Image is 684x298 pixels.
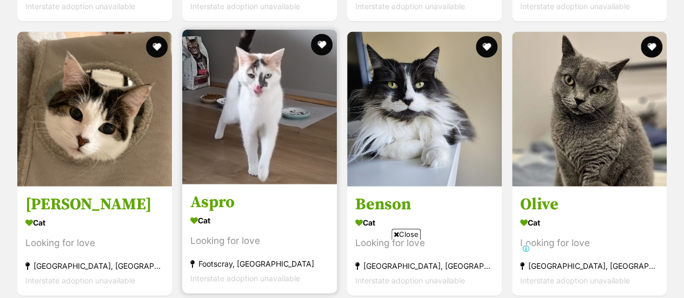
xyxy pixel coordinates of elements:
[190,193,329,213] h3: Aspro
[190,2,300,11] span: Interstate adoption unavailable
[520,276,630,286] span: Interstate adoption unavailable
[311,34,333,56] button: favourite
[182,30,337,184] img: Aspro
[347,32,502,187] img: Benson
[355,215,494,231] div: Cat
[355,2,465,11] span: Interstate adoption unavailable
[25,215,164,231] div: Cat
[190,213,329,229] div: Cat
[25,195,164,215] h3: [PERSON_NAME]
[641,36,662,58] button: favourite
[25,236,164,251] div: Looking for love
[355,195,494,215] h3: Benson
[25,276,135,286] span: Interstate adoption unavailable
[520,259,659,274] div: [GEOGRAPHIC_DATA], [GEOGRAPHIC_DATA]
[520,2,630,11] span: Interstate adoption unavailable
[25,259,164,274] div: [GEOGRAPHIC_DATA], [GEOGRAPHIC_DATA]
[520,215,659,231] div: Cat
[512,32,667,187] img: Olive
[391,229,421,240] span: Close
[355,236,494,251] div: Looking for love
[17,187,172,296] a: [PERSON_NAME] Cat Looking for love [GEOGRAPHIC_DATA], [GEOGRAPHIC_DATA] Interstate adoption unava...
[25,2,135,11] span: Interstate adoption unavailable
[17,32,172,187] img: Rosie
[146,36,168,58] button: favourite
[190,234,329,249] div: Looking for love
[476,36,497,58] button: favourite
[520,236,659,251] div: Looking for love
[520,195,659,215] h3: Olive
[145,244,539,293] iframe: Advertisement
[512,187,667,296] a: Olive Cat Looking for love [GEOGRAPHIC_DATA], [GEOGRAPHIC_DATA] Interstate adoption unavailable f...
